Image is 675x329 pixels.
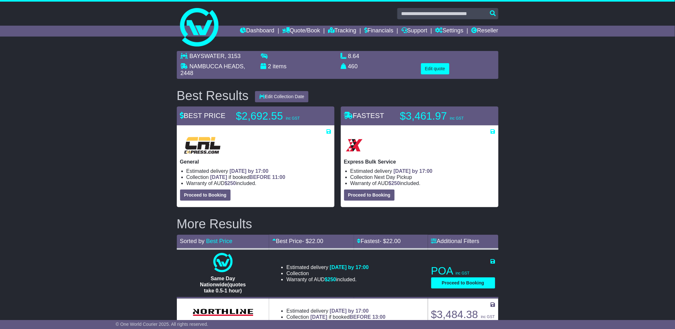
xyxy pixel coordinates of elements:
[240,26,275,37] a: Dashboard
[268,63,271,70] span: 2
[286,264,369,270] li: Estimated delivery
[450,116,464,121] span: inc GST
[431,265,495,277] p: POA
[431,277,495,289] button: Proceed to Booking
[364,26,393,37] a: Financials
[286,116,300,121] span: inc GST
[180,238,205,244] span: Sorted by
[116,322,208,327] span: © One World Courier 2025. All rights reserved.
[286,270,369,276] li: Collection
[350,180,495,186] li: Warranty of AUD included.
[236,110,316,122] p: $2,692.55
[190,63,244,70] span: NAMBUCCA HEADS
[328,277,336,282] span: 250
[374,174,412,180] span: Next Day Pickup
[286,308,385,314] li: Estimated delivery
[456,271,470,275] span: inc GST
[180,159,331,165] p: General
[373,314,386,320] span: 13:00
[310,314,385,320] span: if booked
[357,238,401,244] a: Fastest- $22.00
[286,314,385,320] li: Collection
[348,63,358,70] span: 460
[350,314,371,320] span: BEFORE
[350,174,495,180] li: Collection
[348,53,359,59] span: 8.64
[225,181,236,186] span: $
[180,135,225,156] img: CRL: General
[386,238,401,244] span: 22.00
[350,168,495,174] li: Estimated delivery
[344,190,395,201] button: Proceed to Booking
[471,26,498,37] a: Reseller
[200,276,246,293] span: Same Day Nationwide(quotes take 0.5-1 hour)
[272,174,285,180] span: 11:00
[213,253,233,272] img: One World Courier: Same Day Nationwide(quotes take 0.5-1 hour)
[230,168,269,174] span: [DATE] by 17:00
[328,26,356,37] a: Tracking
[180,190,231,201] button: Proceed to Booking
[210,174,285,180] span: if booked
[389,181,400,186] span: $
[400,110,480,122] p: $3,461.97
[431,308,495,321] p: $3,484.38
[282,26,320,37] a: Quote/Book
[330,308,369,314] span: [DATE] by 17:00
[344,135,365,156] img: Border Express: Express Bulk Service
[255,91,309,102] button: Edit Collection Date
[481,315,495,319] span: inc GST
[174,89,252,103] div: Best Results
[325,277,336,282] span: $
[421,63,449,74] button: Edit quote
[272,238,323,244] a: Best Price- $22.00
[181,63,245,77] span: , 2448
[435,26,464,37] a: Settings
[210,174,227,180] span: [DATE]
[180,112,226,120] span: BEST PRICE
[206,238,233,244] a: Best Price
[273,63,287,70] span: items
[286,276,369,283] li: Warranty of AUD included.
[401,26,427,37] a: Support
[380,238,401,244] span: - $
[190,53,225,59] span: BAYSWATER
[394,168,433,174] span: [DATE] by 17:00
[344,112,384,120] span: FASTEST
[391,181,400,186] span: 250
[309,238,323,244] span: 22.00
[302,238,323,244] span: - $
[227,181,236,186] span: 250
[250,174,271,180] span: BEFORE
[191,307,255,318] img: Northline Distribution: GENERAL
[225,53,241,59] span: , 3153
[431,238,480,244] a: Additional Filters
[310,314,327,320] span: [DATE]
[186,174,331,180] li: Collection
[330,265,369,270] span: [DATE] by 17:00
[177,217,498,231] h2: More Results
[186,168,331,174] li: Estimated delivery
[186,180,331,186] li: Warranty of AUD included.
[344,159,495,165] p: Express Bulk Service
